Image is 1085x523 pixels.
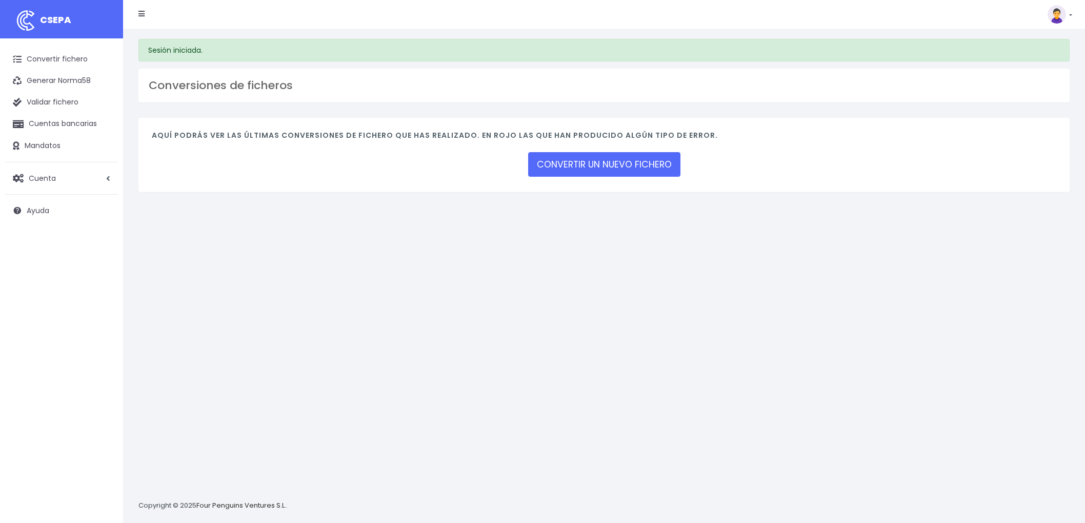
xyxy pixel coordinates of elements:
span: CSEPA [40,13,71,26]
a: Generar Norma58 [5,70,118,92]
span: Ayuda [27,205,49,216]
a: CONVERTIR UN NUEVO FICHERO [528,152,680,177]
p: Copyright © 2025 . [138,500,288,511]
a: Four Penguins Ventures S.L. [196,500,286,510]
a: Cuentas bancarias [5,113,118,135]
h4: Aquí podrás ver las últimas conversiones de fichero que has realizado. En rojo las que han produc... [152,131,1056,145]
a: Mandatos [5,135,118,157]
img: profile [1048,5,1066,24]
a: Cuenta [5,168,118,189]
span: Cuenta [29,173,56,183]
div: Sesión iniciada. [138,39,1070,61]
img: logo [13,8,38,33]
h3: Conversiones de ficheros [149,79,1059,92]
a: Validar fichero [5,92,118,113]
a: Convertir fichero [5,49,118,70]
a: Ayuda [5,200,118,221]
